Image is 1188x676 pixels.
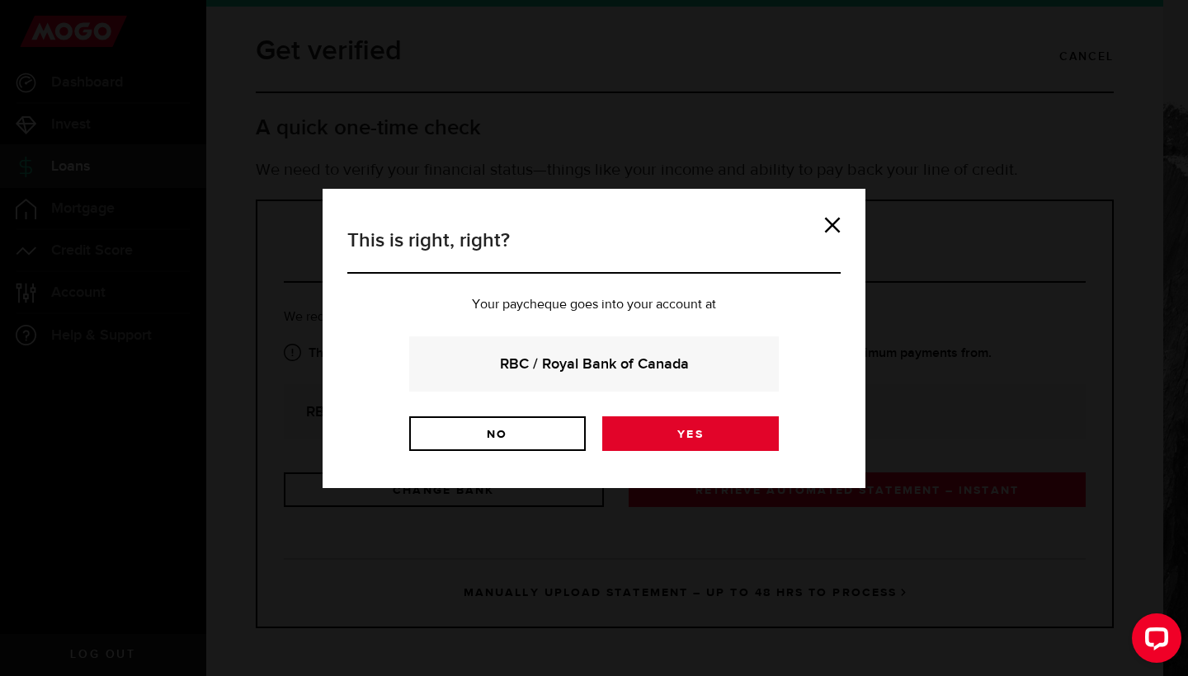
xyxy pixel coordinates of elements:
a: Yes [602,416,779,451]
p: Your paycheque goes into your account at [347,298,841,312]
iframe: LiveChat chat widget [1119,607,1188,676]
strong: RBC / Royal Bank of Canada [431,353,757,375]
h3: This is right, right? [347,226,841,274]
a: No [409,416,586,451]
